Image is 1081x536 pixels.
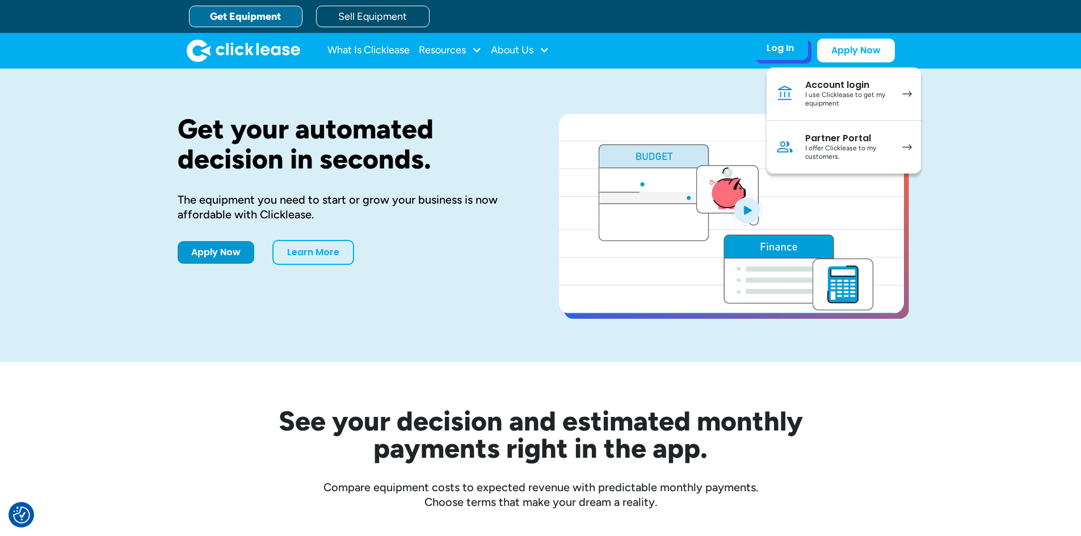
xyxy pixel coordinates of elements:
[178,241,254,264] a: Apply Now
[178,480,904,509] div: Compare equipment costs to expected revenue with predictable monthly payments. Choose terms that ...
[189,6,302,27] a: Get Equipment
[559,114,904,314] a: open lightbox
[902,144,912,150] img: arrow
[178,114,523,174] h1: Get your automated decision in seconds.
[805,133,891,144] div: Partner Portal
[13,507,30,524] img: Revisit consent button
[767,43,794,54] div: Log In
[902,91,912,97] img: arrow
[731,194,762,226] img: Blue play button logo on a light blue circular background
[817,39,895,62] a: Apply Now
[327,39,410,62] a: What Is Clicklease
[187,39,300,62] img: Clicklease logo
[767,67,921,121] a: Account loginI use Clicklease to get my equipment
[776,85,794,103] img: Bank icon
[491,39,549,62] div: About Us
[13,507,30,524] button: Consent Preferences
[776,138,794,156] img: Person icon
[767,121,921,174] a: Partner PortalI offer Clicklease to my customers.
[805,79,891,91] div: Account login
[805,91,891,108] div: I use Clicklease to get my equipment
[767,67,921,174] nav: Log In
[419,39,482,62] div: Resources
[187,39,300,62] a: home
[272,240,354,265] a: Learn More
[178,192,523,222] div: The equipment you need to start or grow your business is now affordable with Clicklease.
[316,6,430,27] a: Sell Equipment
[223,407,859,462] h2: See your decision and estimated monthly payments right in the app.
[805,144,891,162] div: I offer Clicklease to my customers.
